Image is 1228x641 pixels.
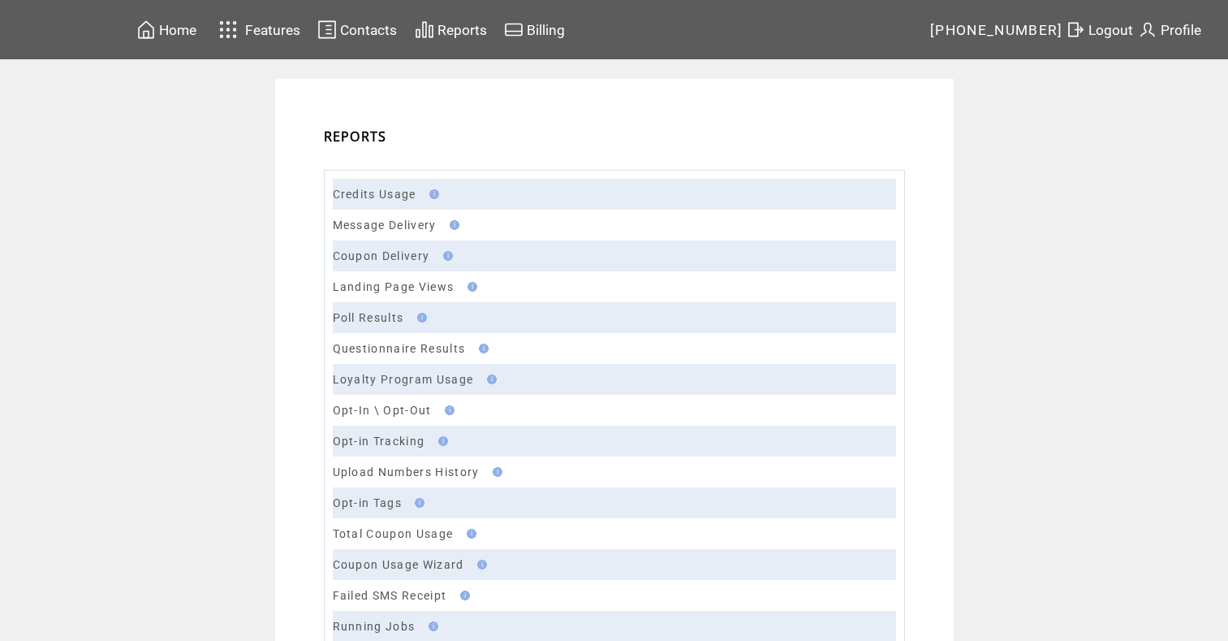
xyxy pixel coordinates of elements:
img: help.gif [472,560,487,570]
img: exit.svg [1066,19,1085,40]
img: creidtcard.svg [504,19,524,40]
img: contacts.svg [317,19,337,40]
a: Total Coupon Usage [333,527,454,540]
a: Questionnaire Results [333,342,466,355]
img: help.gif [488,467,502,477]
a: Opt-In \ Opt-Out [333,404,432,417]
a: Opt-in Tags [333,496,403,509]
img: help.gif [424,189,439,199]
span: [PHONE_NUMBER] [930,22,1063,38]
span: Profile [1161,22,1201,38]
span: Home [159,22,196,38]
span: REPORTS [324,128,387,145]
img: help.gif [445,220,459,230]
a: Features [212,14,304,45]
img: profile.svg [1138,19,1157,40]
a: Message Delivery [333,219,437,232]
a: Running Jobs [333,620,416,633]
img: help.gif [438,251,453,261]
a: Opt-in Tracking [333,435,425,448]
span: Billing [527,22,565,38]
a: Coupon Usage Wizard [333,558,464,571]
img: help.gif [424,622,438,631]
a: Poll Results [333,311,404,324]
img: help.gif [462,529,476,539]
img: help.gif [412,313,427,323]
img: help.gif [463,282,477,292]
a: Upload Numbers History [333,466,480,479]
a: Home [134,17,199,42]
a: Credits Usage [333,188,416,201]
span: Logout [1088,22,1133,38]
img: chart.svg [415,19,434,40]
a: Logout [1063,17,1135,42]
img: help.gif [440,405,455,415]
a: Reports [412,17,489,42]
a: Contacts [315,17,399,42]
a: Landing Page Views [333,280,455,293]
img: help.gif [482,375,497,384]
img: help.gif [410,498,424,508]
a: Coupon Delivery [333,249,430,262]
img: help.gif [433,436,448,446]
img: help.gif [455,591,470,600]
span: Reports [437,22,487,38]
img: home.svg [136,19,156,40]
a: Failed SMS Receipt [333,589,447,602]
img: help.gif [474,344,489,353]
a: Loyalty Program Usage [333,373,474,386]
span: Contacts [340,22,397,38]
img: features.svg [214,16,243,43]
span: Features [245,22,300,38]
a: Profile [1135,17,1204,42]
a: Billing [502,17,567,42]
